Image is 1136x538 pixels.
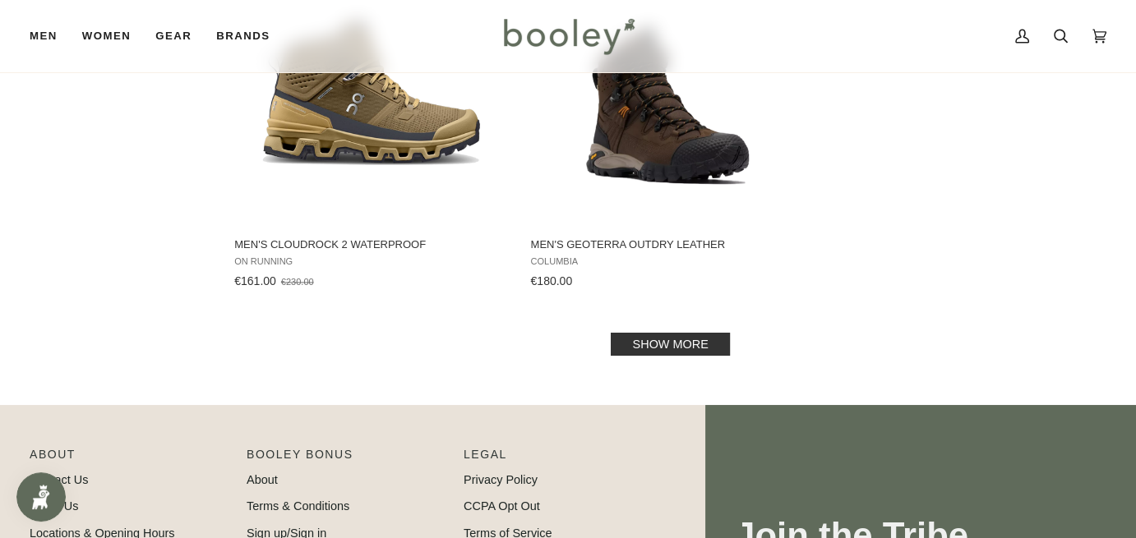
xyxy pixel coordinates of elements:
[464,446,664,471] p: Pipeline_Footer Sub
[496,12,640,60] img: Booley
[247,446,447,471] p: Booley Bonus
[82,28,131,44] span: Women
[531,274,573,287] span: €180.00
[531,256,805,267] span: Columbia
[247,499,349,513] a: Terms & Conditions
[464,499,540,513] a: CCPA Opt Out
[30,446,230,471] p: Pipeline_Footer Main
[281,277,314,287] span: €230.00
[531,237,805,252] span: Men's Geoterra Outdry Leather
[234,237,508,252] span: Men's Cloudrock 2 Waterproof
[234,338,1106,351] div: Pagination
[16,472,66,522] iframe: Button to open loyalty program pop-up
[30,28,58,44] span: Men
[155,28,192,44] span: Gear
[247,473,278,486] a: About
[234,274,276,287] span: €161.00
[611,333,729,356] a: Show more
[216,28,270,44] span: Brands
[464,473,538,486] a: Privacy Policy
[234,256,508,267] span: On Running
